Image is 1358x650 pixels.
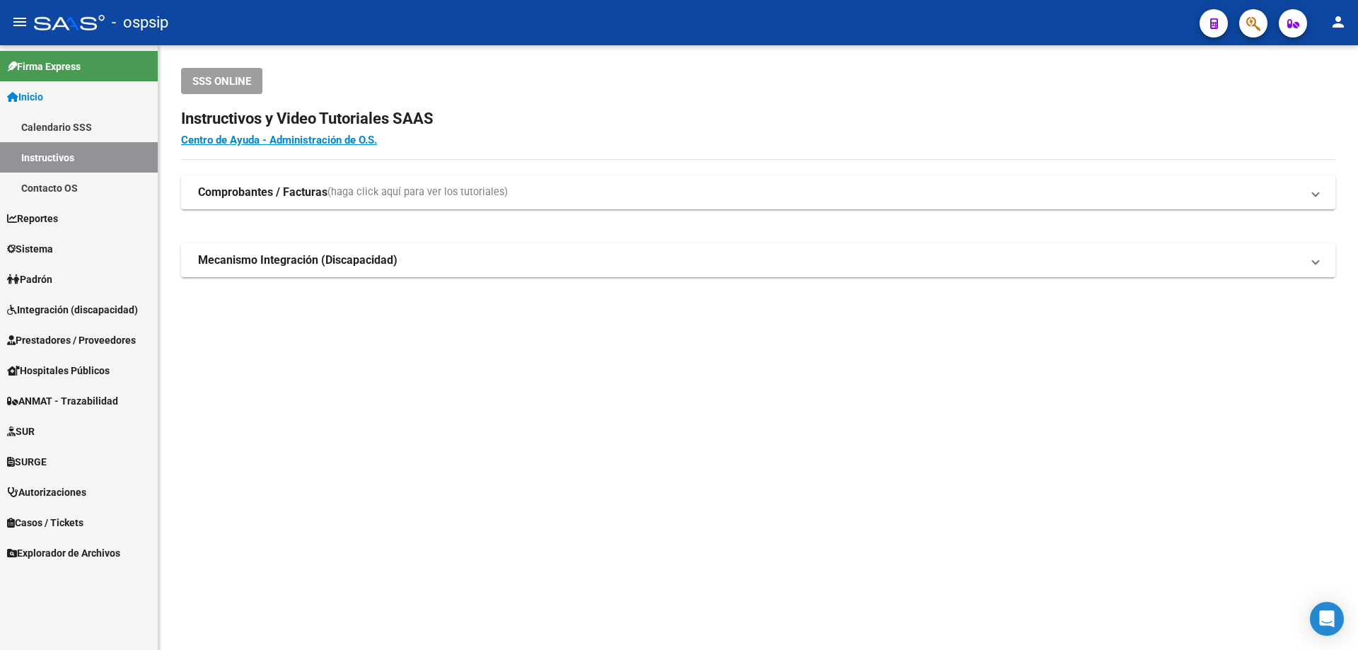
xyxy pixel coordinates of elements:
span: ANMAT - Trazabilidad [7,393,118,409]
span: Inicio [7,89,43,105]
div: Open Intercom Messenger [1310,602,1344,636]
span: Casos / Tickets [7,515,83,530]
span: Hospitales Públicos [7,363,110,378]
button: SSS ONLINE [181,68,262,94]
span: Padrón [7,272,52,287]
span: - ospsip [112,7,168,38]
mat-icon: menu [11,13,28,30]
span: SURGE [7,454,47,470]
span: SSS ONLINE [192,75,251,88]
span: Firma Express [7,59,81,74]
span: Integración (discapacidad) [7,302,138,318]
span: Prestadores / Proveedores [7,332,136,348]
mat-icon: person [1330,13,1347,30]
span: SUR [7,424,35,439]
span: Sistema [7,241,53,257]
mat-expansion-panel-header: Comprobantes / Facturas(haga click aquí para ver los tutoriales) [181,175,1335,209]
span: Autorizaciones [7,484,86,500]
a: Centro de Ayuda - Administración de O.S. [181,134,377,146]
strong: Comprobantes / Facturas [198,185,327,200]
span: Reportes [7,211,58,226]
span: Explorador de Archivos [7,545,120,561]
strong: Mecanismo Integración (Discapacidad) [198,253,397,268]
h2: Instructivos y Video Tutoriales SAAS [181,105,1335,132]
mat-expansion-panel-header: Mecanismo Integración (Discapacidad) [181,243,1335,277]
span: (haga click aquí para ver los tutoriales) [327,185,508,200]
